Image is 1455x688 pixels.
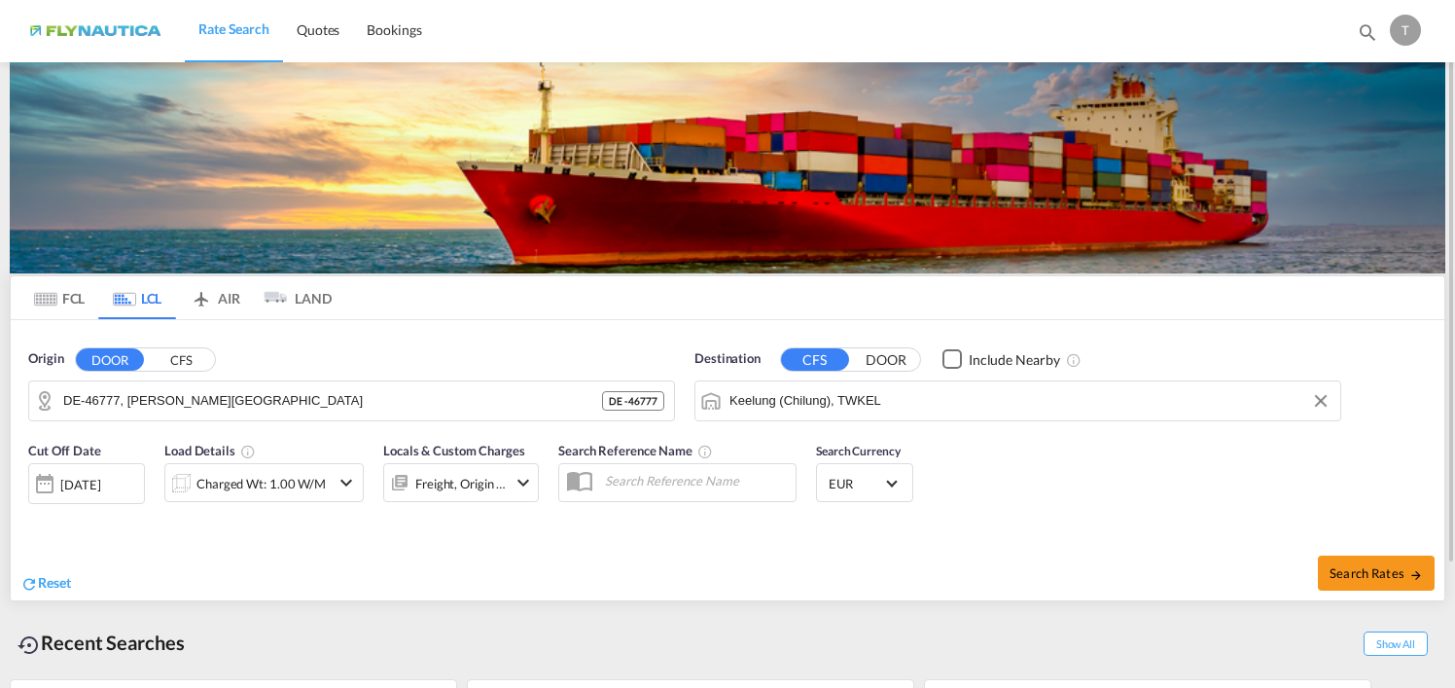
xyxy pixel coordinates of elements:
[595,466,796,495] input: Search Reference Name
[969,350,1060,370] div: Include Nearby
[1306,386,1335,416] button: Clear Input
[20,575,38,593] md-icon: icon-refresh
[1364,632,1428,656] span: Show All
[1318,556,1435,591] button: Search Ratesicon-arrow-right
[383,463,539,502] div: Freight Origin Destinationicon-chevron-down
[415,470,507,497] div: Freight Origin Destination
[827,469,903,497] md-select: Select Currency: € EUREuro
[852,348,920,371] button: DOOR
[20,276,332,319] md-pagination-wrapper: Use the left and right arrow keys to navigate between tabs
[829,475,883,492] span: EUR
[781,348,849,371] button: CFS
[558,443,713,458] span: Search Reference Name
[367,21,421,38] span: Bookings
[164,463,364,502] div: Charged Wt: 1.00 W/Micon-chevron-down
[1409,568,1423,582] md-icon: icon-arrow-right
[196,470,326,497] div: Charged Wt: 1.00 W/M
[98,276,176,319] md-tab-item: LCL
[147,348,215,371] button: CFS
[63,386,602,416] input: Search by Door
[695,381,1340,420] md-input-container: Keelung (Chilung), TWKEL
[76,348,144,371] button: DOOR
[10,621,193,665] div: Recent Searches
[20,573,71,595] div: icon-refreshReset
[694,349,761,369] span: Destination
[11,320,1444,601] div: Origin DOOR CFS DE-46777, KLEIN BERSSENDestination CFS DOORCheckbox No Ink Unchecked: Ignores nei...
[297,21,339,38] span: Quotes
[18,634,41,657] md-icon: icon-backup-restore
[28,443,101,458] span: Cut Off Date
[198,20,269,37] span: Rate Search
[816,444,901,458] span: Search Currency
[383,443,525,458] span: Locals & Custom Charges
[729,386,1331,416] input: Search by Port
[28,502,43,528] md-datepicker: Select
[512,471,535,494] md-icon: icon-chevron-down
[176,276,254,319] md-tab-item: AIR
[10,62,1445,273] img: LCL+%26+FCL+BACKGROUND.png
[335,471,358,494] md-icon: icon-chevron-down
[1066,352,1082,368] md-icon: Unchecked: Ignores neighbouring ports when fetching rates.Checked : Includes neighbouring ports w...
[1390,15,1421,46] div: T
[254,276,332,319] md-tab-item: LAND
[609,394,657,408] span: DE - 46777
[190,287,213,302] md-icon: icon-airplane
[20,276,98,319] md-tab-item: FCL
[697,444,713,459] md-icon: Your search will be saved by the below given name
[1357,21,1378,51] div: icon-magnify
[1330,565,1423,581] span: Search Rates
[38,574,71,591] span: Reset
[28,349,63,369] span: Origin
[240,444,256,459] md-icon: Chargeable Weight
[29,9,160,53] img: dbeec6a0202a11f0ab01a7e422f9ff92.png
[1357,21,1378,43] md-icon: icon-magnify
[29,381,674,420] md-input-container: DE-46777, KLEIN BERSSEN
[60,476,100,493] div: [DATE]
[28,463,145,504] div: [DATE]
[942,349,1060,370] md-checkbox: Checkbox No Ink
[164,443,256,458] span: Load Details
